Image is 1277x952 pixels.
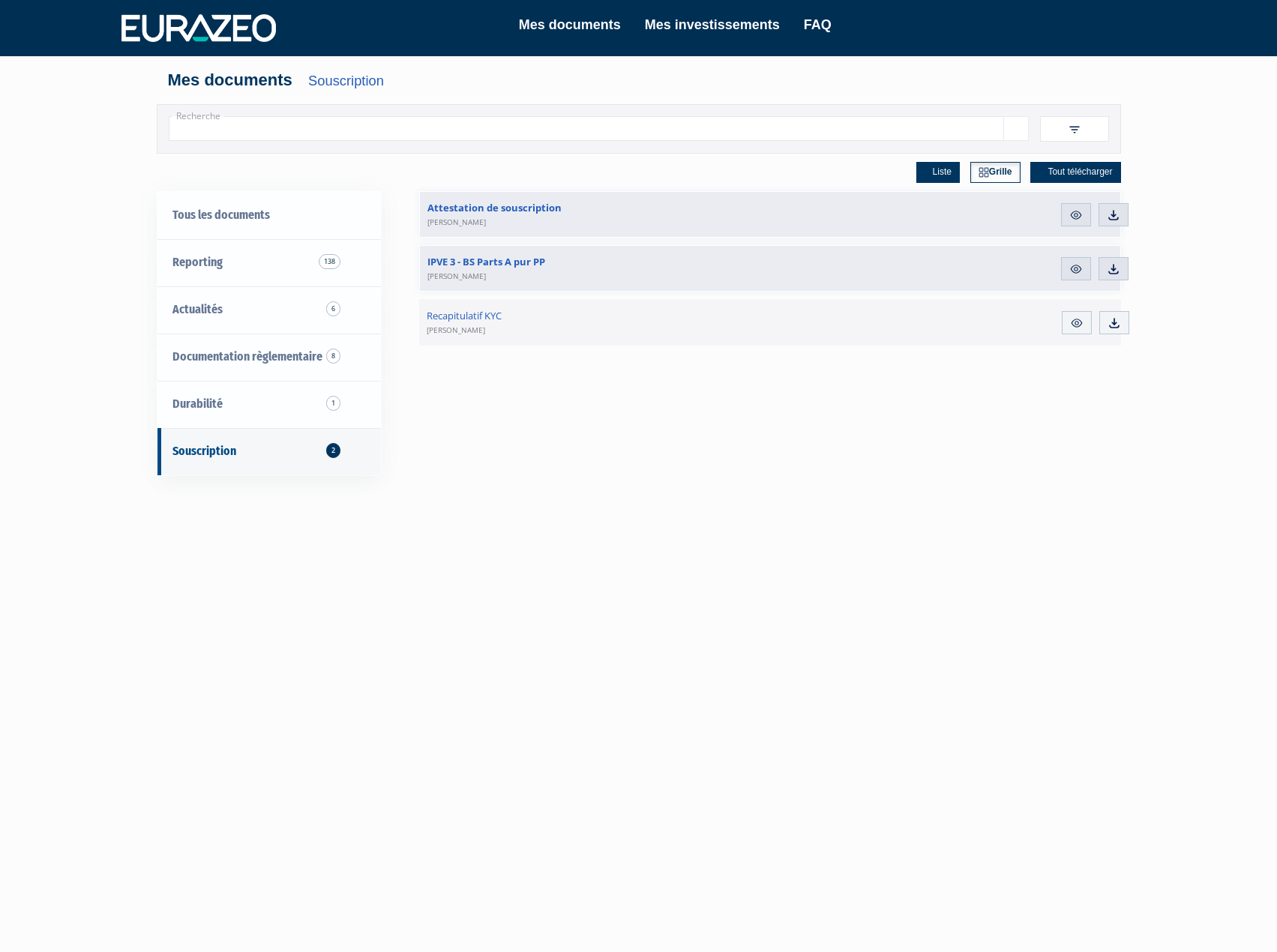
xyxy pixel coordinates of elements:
a: Attestation de souscription[PERSON_NAME] [420,192,861,237]
span: 1 [328,396,342,411]
span: 8 [328,349,342,364]
span: Actualités [172,302,223,316]
span: Recapitulatif KYC [427,309,502,336]
span: 138 [320,254,342,269]
img: download.svg [1107,208,1120,222]
a: FAQ [804,14,832,35]
a: IPVE 3 - BS Parts A pur PP[PERSON_NAME] [420,246,861,291]
img: grid.svg [979,167,989,178]
span: 2 [326,443,340,458]
a: Reporting 138 [157,239,381,286]
a: Grille [970,162,1021,183]
a: Mes documents [519,14,621,35]
a: Actualités 6 [157,286,381,334]
span: Durabilité [172,397,223,411]
span: Souscription [172,444,236,458]
span: [PERSON_NAME] [427,271,486,281]
img: 1732889491-logotype_eurazeo_blanc_rvb.png [121,14,276,41]
span: [PERSON_NAME] [427,217,486,227]
a: Tout télécharger [1030,162,1120,183]
span: Documentation règlementaire [172,349,322,364]
a: Tous les documents [157,192,381,239]
a: Souscription2 [157,428,381,475]
span: IPVE 3 - BS Parts A pur PP [427,255,545,282]
span: [PERSON_NAME] [427,325,485,335]
input: Recherche [169,116,1004,141]
img: eye.svg [1069,208,1083,222]
a: Documentation règlementaire 8 [157,334,381,381]
span: Attestation de souscription [427,201,562,228]
img: download.svg [1107,262,1120,276]
img: eye.svg [1069,262,1083,276]
a: Durabilité 1 [157,381,381,428]
h4: Mes documents [168,71,1110,89]
span: 6 [328,301,342,316]
a: Souscription [307,73,383,88]
img: download.svg [1108,316,1121,330]
a: Recapitulatif KYC[PERSON_NAME] [419,299,862,346]
span: Reporting [172,255,223,269]
img: filter.svg [1068,123,1081,136]
a: Mes investissements [645,14,780,35]
img: eye.svg [1070,316,1084,330]
a: Liste [916,162,960,183]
